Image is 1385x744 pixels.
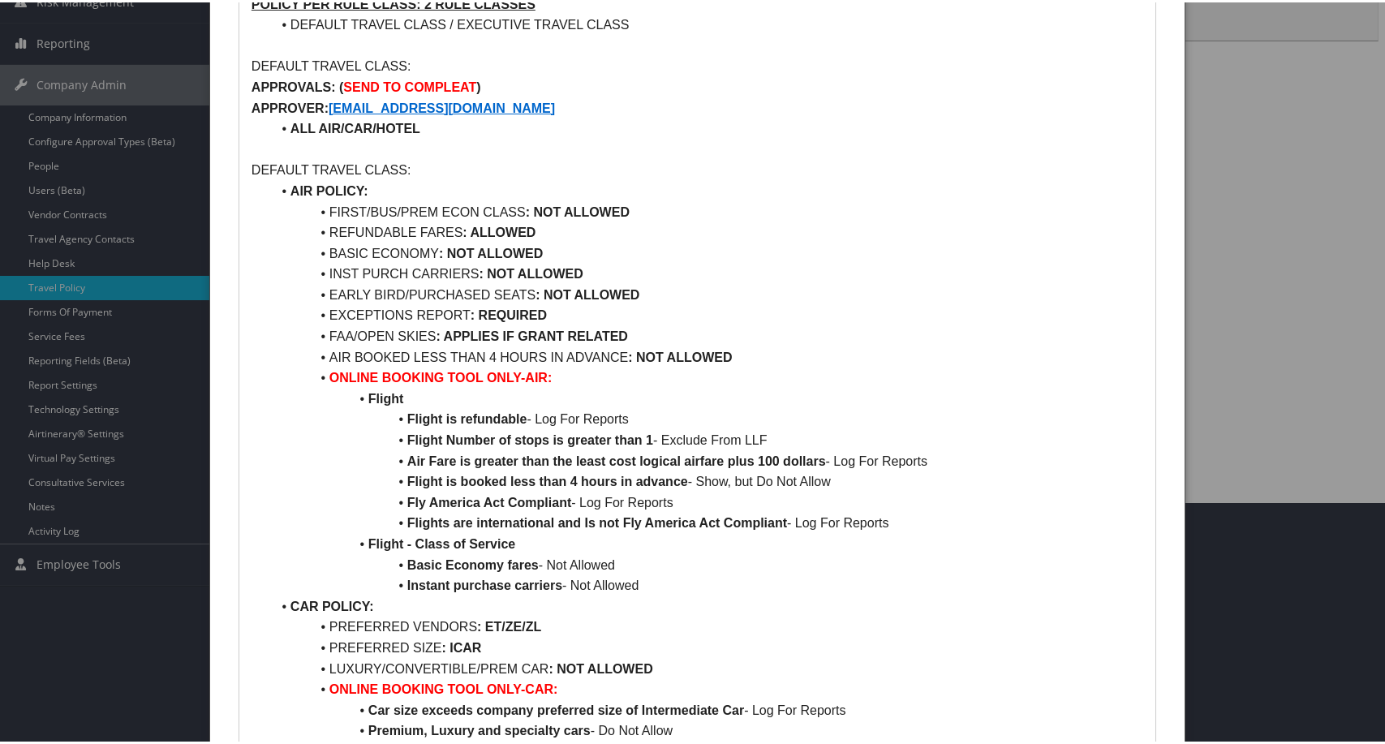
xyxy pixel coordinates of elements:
li: - Not Allowed [271,573,1143,594]
strong: Flights are international and Is not Fly America Act Compliant [407,514,787,527]
strong: : APPLIES IF GRANT RELATED [436,327,627,341]
strong: Fly America Act Compliant [407,493,571,507]
li: PREFERRED VENDORS [271,614,1143,635]
strong: : NOT ALLOWED [526,203,630,217]
li: - Log For Reports [271,449,1143,470]
li: - Log For Reports [271,490,1143,511]
li: LUXURY/CONVERTIBLE/PREM CAR [271,656,1143,677]
li: - Show, but Do Not Allow [271,469,1143,490]
strong: Air Fare is greater than the least cost logical airfare plus 100 dollars [407,452,826,466]
strong: AIR POLICY: [290,182,368,196]
strong: : ET/ZE/ZL [477,617,541,631]
strong: Flight is refundable [407,410,527,424]
a: [EMAIL_ADDRESS][DOMAIN_NAME] [329,99,555,113]
strong: Car size exceeds company preferred size of Intermediate Car [368,701,744,715]
strong: Flight [368,389,404,403]
strong: ONLINE BOOKING TOOL ONLY-CAR: [329,680,558,694]
li: BASIC ECONOMY [271,241,1143,262]
li: - Do Not Allow [271,718,1143,739]
strong: ONLINE BOOKING TOOL ONLY-AIR: [329,368,552,382]
strong: : NOT ALLOWED [479,264,583,278]
strong: Basic Economy fares [407,556,539,570]
li: - Log For Reports [271,406,1143,428]
li: FAA/OPEN SKIES [271,324,1143,345]
li: FIRST/BUS/PREM ECON CLASS [271,200,1143,221]
strong: : ALLOWED [462,223,536,237]
li: DEFAULT TRAVEL CLASS / EXECUTIVE TRAVEL CLASS [271,12,1143,33]
strong: Flight Number of stops is greater than 1 [407,431,653,445]
strong: : NOT ALLOWED [439,244,543,258]
li: INST PURCH CARRIERS [271,261,1143,282]
strong: Premium, Luxury and specialty cars [368,721,591,735]
strong: : NOT ALLOWED [536,286,639,299]
li: AIR BOOKED LESS THAN 4 HOURS IN ADVANCE [271,345,1143,366]
strong: APPROVALS: ( [252,78,343,92]
li: - Exclude From LLF [271,428,1143,449]
strong: ALL AIR/CAR/HOTEL [290,119,420,133]
p: DEFAULT TRAVEL CLASS: [252,157,1143,178]
li: EARLY BIRD/PURCHASED SEATS [271,282,1143,303]
strong: : REQUIRED [471,306,547,320]
strong: : NOT ALLOWED [548,660,652,673]
strong: : NOT ALLOWED [628,348,732,362]
strong: Instant purchase carriers [407,576,562,590]
strong: CAR POLICY: [290,597,374,611]
strong: Flight is booked less than 4 hours in advance [407,472,688,486]
li: - Log For Reports [271,510,1143,531]
strong: ) [476,78,480,92]
p: DEFAULT TRAVEL CLASS: [252,54,1143,75]
strong: APPROVER: [252,99,329,113]
strong: Flight - Class of Service [368,535,515,548]
strong: SEND TO COMPLEAT [343,78,476,92]
li: - Not Allowed [271,553,1143,574]
li: EXCEPTIONS REPORT [271,303,1143,324]
li: REFUNDABLE FARES [271,220,1143,241]
li: PREFERRED SIZE [271,635,1143,656]
strong: : ICAR [442,639,482,652]
li: - Log For Reports [271,698,1143,719]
